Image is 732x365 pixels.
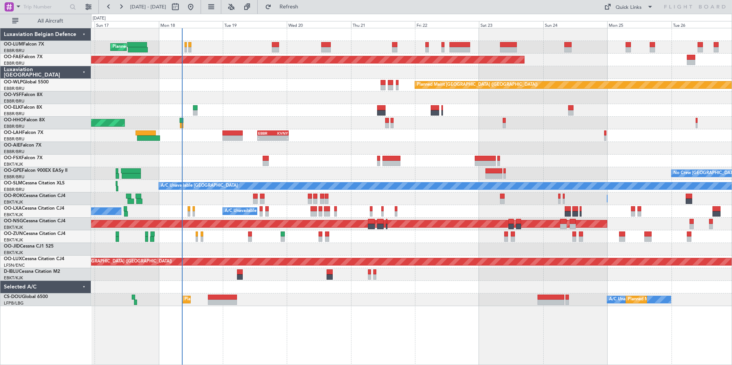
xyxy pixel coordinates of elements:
div: Planned Maint [GEOGRAPHIC_DATA] ([GEOGRAPHIC_DATA] National) [113,41,251,53]
a: OO-LXACessna Citation CJ4 [4,206,64,211]
button: Quick Links [600,1,657,13]
a: EBBR/BRU [4,136,25,142]
a: EBKT/KJK [4,250,23,256]
a: OO-GPEFalcon 900EX EASy II [4,168,67,173]
a: OO-LAHFalcon 7X [4,130,43,135]
span: OO-HHO [4,118,24,122]
span: OO-FAE [4,55,21,59]
a: OO-SLMCessna Citation XLS [4,181,65,186]
a: EBBR/BRU [4,60,25,66]
a: EBKT/KJK [4,237,23,243]
span: OO-LAH [4,130,22,135]
a: OO-ZUNCessna Citation CJ4 [4,231,65,236]
div: Sat 23 [479,21,543,28]
div: Quick Links [616,4,642,11]
div: EBBR [258,131,273,135]
a: OO-WLPGlobal 5500 [4,80,49,85]
div: Planned Maint [GEOGRAPHIC_DATA] ([GEOGRAPHIC_DATA]) [185,294,305,305]
div: Tue 19 [223,21,287,28]
span: OO-LUM [4,42,23,47]
a: EBKT/KJK [4,161,23,167]
a: D-IBLUCessna Citation M2 [4,269,60,274]
div: - [273,136,288,140]
div: Fri 22 [415,21,479,28]
a: EBBR/BRU [4,86,25,91]
div: Mon 25 [607,21,671,28]
a: OO-HHOFalcon 8X [4,118,45,122]
div: Planned Maint [GEOGRAPHIC_DATA] ([GEOGRAPHIC_DATA]) [417,79,538,91]
a: EBBR/BRU [4,48,25,54]
span: All Aircraft [20,18,81,24]
a: OO-JIDCessna CJ1 525 [4,244,54,249]
a: EBBR/BRU [4,111,25,117]
span: OO-NSG [4,219,23,223]
a: EBBR/BRU [4,98,25,104]
a: OO-NSGCessna Citation CJ4 [4,219,65,223]
button: All Aircraft [8,15,83,27]
span: Refresh [273,4,305,10]
a: OO-FSXFalcon 7X [4,156,42,160]
span: OO-VSF [4,93,21,97]
div: A/C Unavailable [GEOGRAPHIC_DATA] [161,180,238,192]
span: OO-AIE [4,143,20,148]
a: LFSN/ENC [4,262,25,268]
span: OO-LXA [4,206,22,211]
span: OO-ZUN [4,231,23,236]
span: OO-ROK [4,194,23,198]
div: Wed 20 [287,21,351,28]
button: Refresh [261,1,307,13]
a: OO-AIEFalcon 7X [4,143,41,148]
a: OO-FAEFalcon 7X [4,55,42,59]
a: OO-ELKFalcon 8X [4,105,42,110]
span: OO-GPE [4,168,22,173]
span: OO-WLP [4,80,23,85]
a: OO-ROKCessna Citation CJ4 [4,194,65,198]
input: Trip Number [23,1,67,13]
span: [DATE] - [DATE] [130,3,166,10]
div: Sun 24 [543,21,607,28]
a: EBKT/KJK [4,275,23,281]
div: [DATE] [93,15,106,22]
span: D-IBLU [4,269,19,274]
span: OO-SLM [4,181,22,186]
a: EBKT/KJK [4,212,23,218]
span: OO-LUX [4,257,22,261]
span: OO-FSX [4,156,21,160]
span: OO-ELK [4,105,21,110]
a: EBKT/KJK [4,225,23,230]
div: A/C Unavailable [609,294,641,305]
a: LFPB/LBG [4,300,24,306]
div: Sun 17 [95,21,158,28]
a: EBBR/BRU [4,124,25,129]
div: A/C Unavailable [GEOGRAPHIC_DATA] ([GEOGRAPHIC_DATA] National) [225,205,367,217]
a: CS-DOUGlobal 6500 [4,295,48,299]
a: OO-LUXCessna Citation CJ4 [4,257,64,261]
div: Planned Maint [GEOGRAPHIC_DATA] ([GEOGRAPHIC_DATA]) [51,256,172,267]
a: EBBR/BRU [4,174,25,180]
a: EBBR/BRU [4,149,25,155]
span: OO-JID [4,244,20,249]
a: EBKT/KJK [4,199,23,205]
div: Mon 18 [159,21,223,28]
a: OO-VSFFalcon 8X [4,93,42,97]
div: - [258,136,273,140]
span: CS-DOU [4,295,22,299]
a: OO-LUMFalcon 7X [4,42,44,47]
div: KVNY [273,131,288,135]
div: Thu 21 [351,21,415,28]
a: EBBR/BRU [4,187,25,192]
